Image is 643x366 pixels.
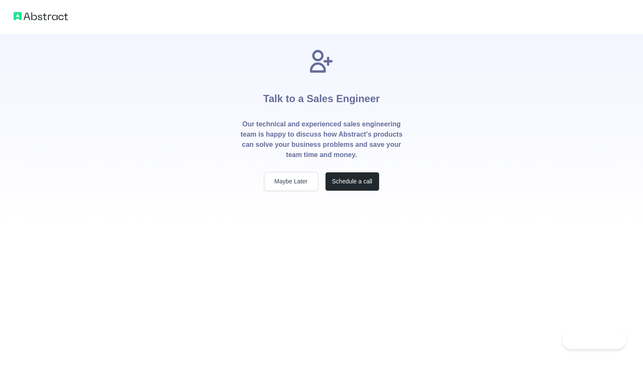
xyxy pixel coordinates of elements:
button: Maybe Later [264,172,318,191]
button: Schedule a call [325,172,380,191]
iframe: Toggle Customer Support [562,331,626,349]
p: Our technical and experienced sales engineering team is happy to discuss how Abstract's products ... [240,119,403,160]
h1: Talk to a Sales Engineer [263,75,380,119]
img: Abstract logo [14,10,68,22]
